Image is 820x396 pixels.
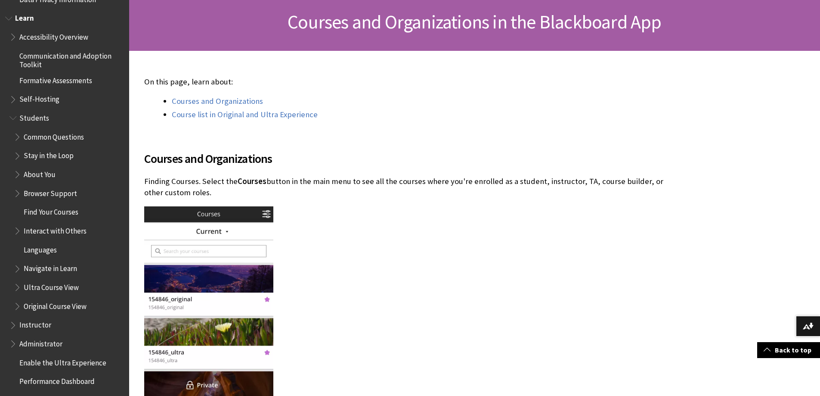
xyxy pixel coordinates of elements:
span: Original Course View [24,299,87,311]
span: Interact with Others [24,224,87,235]
span: Common Questions [24,130,84,141]
nav: Book outline for Blackboard Learn Help [5,11,124,389]
span: Administrator [19,337,62,348]
span: Learn [15,11,34,23]
span: Courses and Organizations in the Blackboard App [288,10,661,34]
span: Navigate in Learn [24,262,77,273]
span: Formative Assessments [19,73,92,85]
span: Languages [24,243,57,254]
a: Courses and Organizations [172,96,263,106]
p: Finding Courses. Select the button in the main menu to see all the courses where you're enrolled ... [144,176,678,198]
span: Enable the Ultra Experience [19,355,106,367]
span: Performance Dashboard [19,374,95,386]
span: Find Your Courses [24,205,78,217]
span: Accessibility Overview [19,30,88,41]
span: Stay in the Loop [24,149,74,160]
span: Ultra Course View [24,280,79,292]
a: Course list in Original and Ultra Experience [172,109,318,120]
span: Instructor [19,318,51,330]
span: Communication and Adoption Toolkit [19,49,123,69]
span: Students [19,111,49,122]
span: About You [24,167,56,179]
span: Courses and Organizations [144,150,678,168]
a: Back to top [757,342,820,358]
p: On this page, learn about: [144,76,678,87]
span: Browser Support [24,186,77,198]
span: Self-Hosting [19,92,59,104]
span: Courses [238,176,266,186]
